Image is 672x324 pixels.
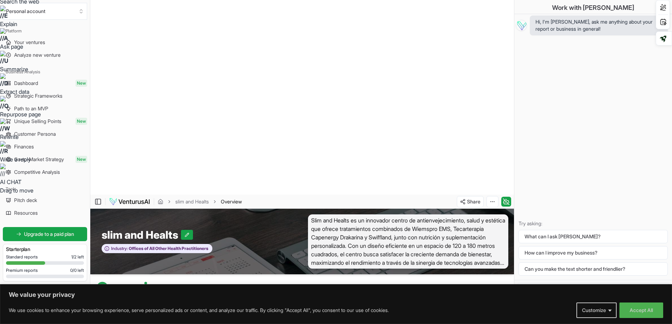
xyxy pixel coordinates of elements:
h1: Overview [96,280,171,297]
button: Customize [576,302,617,318]
a: Upgrade to a paid plan [3,227,87,241]
span: Resources [14,209,38,216]
span: Standard reports [6,254,38,260]
span: Overview [221,198,242,205]
button: Share [457,196,484,207]
p: Try asking: [519,220,668,227]
span: Pitch deck [14,197,37,204]
nav: pagination [457,281,501,295]
span: Offices of All Other Health Practitioners [128,246,208,251]
span: Share [467,198,480,205]
h3: Starter plan [6,246,84,253]
a: Resources [3,207,87,219]
span: 1 / 2 left [71,254,84,260]
a: slim and Healts [175,198,209,205]
a: Go to next page [457,281,501,295]
button: Industry:Offices of All Other Health Practitioners [102,244,212,253]
button: How can I improve my business? [519,246,668,259]
button: What can I ask [PERSON_NAME]? [519,230,668,243]
span: Slim and Healts es un innovador centro de antienvejecimiento, salud y estética que ofrece tratami... [308,214,509,269]
img: logo [109,197,150,206]
button: Accept All [619,302,663,318]
span: slim and Healts [102,228,181,241]
button: Can you make the text shorter and friendlier? [519,262,668,276]
nav: breadcrumb [158,198,242,205]
p: We value your privacy [9,291,663,299]
a: Pitch deck [3,195,87,206]
span: Upgrade to a paid plan [24,231,74,238]
span: 0 / 0 left [70,268,84,273]
span: Premium reports [6,268,38,273]
p: We use cookies to enhance your browsing experience, serve personalized ads or content, and analyz... [9,306,389,314]
span: Industry: [111,246,128,251]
